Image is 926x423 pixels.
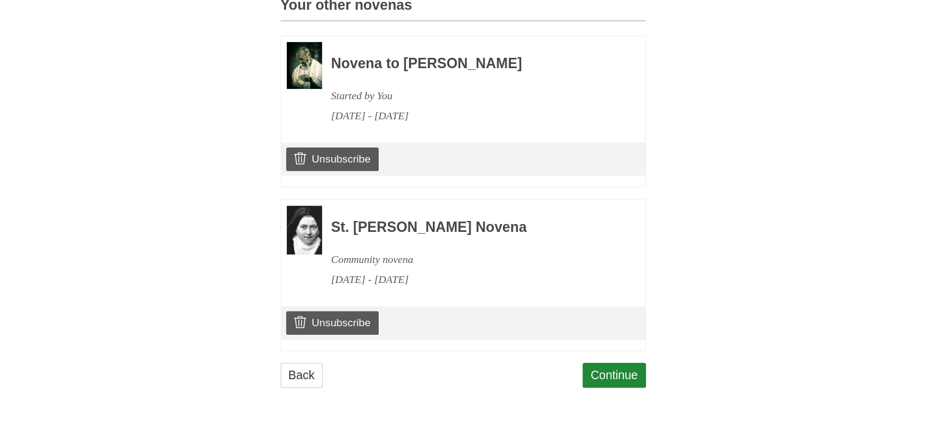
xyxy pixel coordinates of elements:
a: Continue [583,363,646,388]
h3: St. [PERSON_NAME] Novena [331,220,612,236]
a: Unsubscribe [286,147,378,170]
div: Community novena [331,250,612,270]
div: [DATE] - [DATE] [331,270,612,290]
img: Novena image [287,206,322,254]
a: Back [281,363,323,388]
h3: Novena to [PERSON_NAME] [331,56,612,72]
div: [DATE] - [DATE] [331,106,612,126]
a: Unsubscribe [286,311,378,334]
img: Novena image [287,42,322,89]
div: Started by You [331,86,612,106]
